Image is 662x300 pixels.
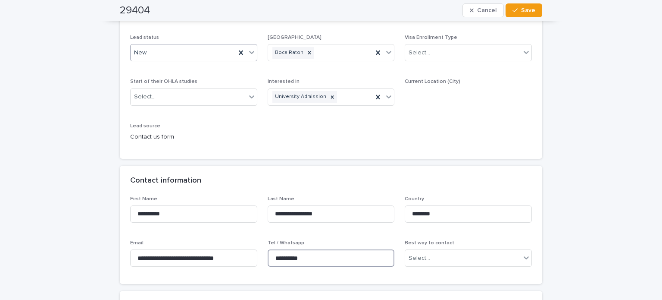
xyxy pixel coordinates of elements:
div: Boca Raton [272,47,305,59]
span: Last Name [268,196,294,202]
span: [GEOGRAPHIC_DATA] [268,35,322,40]
span: Interested in [268,79,300,84]
span: Country [405,196,424,202]
span: Current Location (City) [405,79,460,84]
span: Tel / Whatsapp [268,240,304,246]
button: Save [506,3,542,17]
button: Cancel [462,3,504,17]
p: Contact us form [130,133,257,142]
div: Select... [409,48,430,57]
span: Email [130,240,144,246]
h2: 29404 [120,4,150,17]
span: Start of their OHLA studies [130,79,197,84]
div: Select... [134,92,156,101]
span: Visa Enrollment Type [405,35,457,40]
p: - [405,88,532,98]
div: Select... [409,254,430,263]
span: Cancel [477,7,496,13]
span: Best way to contact [405,240,454,246]
span: First Name [130,196,157,202]
span: Lead status [130,35,159,40]
h2: Contact information [130,176,201,186]
span: Save [521,7,535,13]
span: Lead source [130,123,160,129]
span: New [134,48,147,57]
div: University Admission [272,91,328,103]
